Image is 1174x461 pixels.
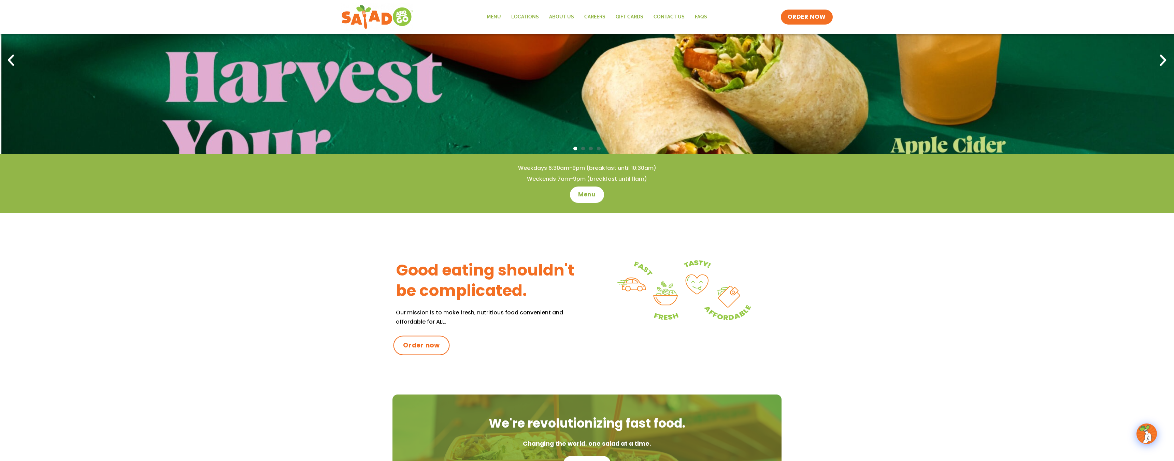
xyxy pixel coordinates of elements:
h2: We're revolutionizing fast food. [399,415,775,432]
span: Go to slide 1 [573,147,577,150]
nav: Menu [482,9,712,25]
a: FAQs [690,9,712,25]
a: Menu [570,187,604,203]
span: Go to slide 3 [589,147,593,150]
span: Order now [403,341,440,350]
a: ORDER NOW [781,10,833,25]
a: GIFT CARDS [611,9,648,25]
div: Previous slide [3,53,18,68]
div: Next slide [1156,53,1171,68]
a: About Us [544,9,579,25]
h4: Weekends 7am-9pm (breakfast until 11am) [14,175,1160,183]
a: Contact Us [648,9,690,25]
img: wpChatIcon [1137,424,1156,443]
span: Go to slide 2 [581,147,585,150]
img: new-SAG-logo-768×292 [341,3,413,31]
p: Changing the world, one salad at a time. [399,439,775,449]
span: Go to slide 4 [597,147,601,150]
a: Order now [393,336,449,355]
h4: Weekdays 6:30am-9pm (breakfast until 10:30am) [14,164,1160,172]
span: ORDER NOW [788,13,826,21]
p: Our mission is to make fresh, nutritious food convenient and affordable for ALL. [396,308,587,326]
h3: Good eating shouldn't be complicated. [396,260,587,301]
a: Locations [506,9,544,25]
a: Careers [579,9,611,25]
a: Menu [482,9,506,25]
span: Menu [578,191,596,199]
